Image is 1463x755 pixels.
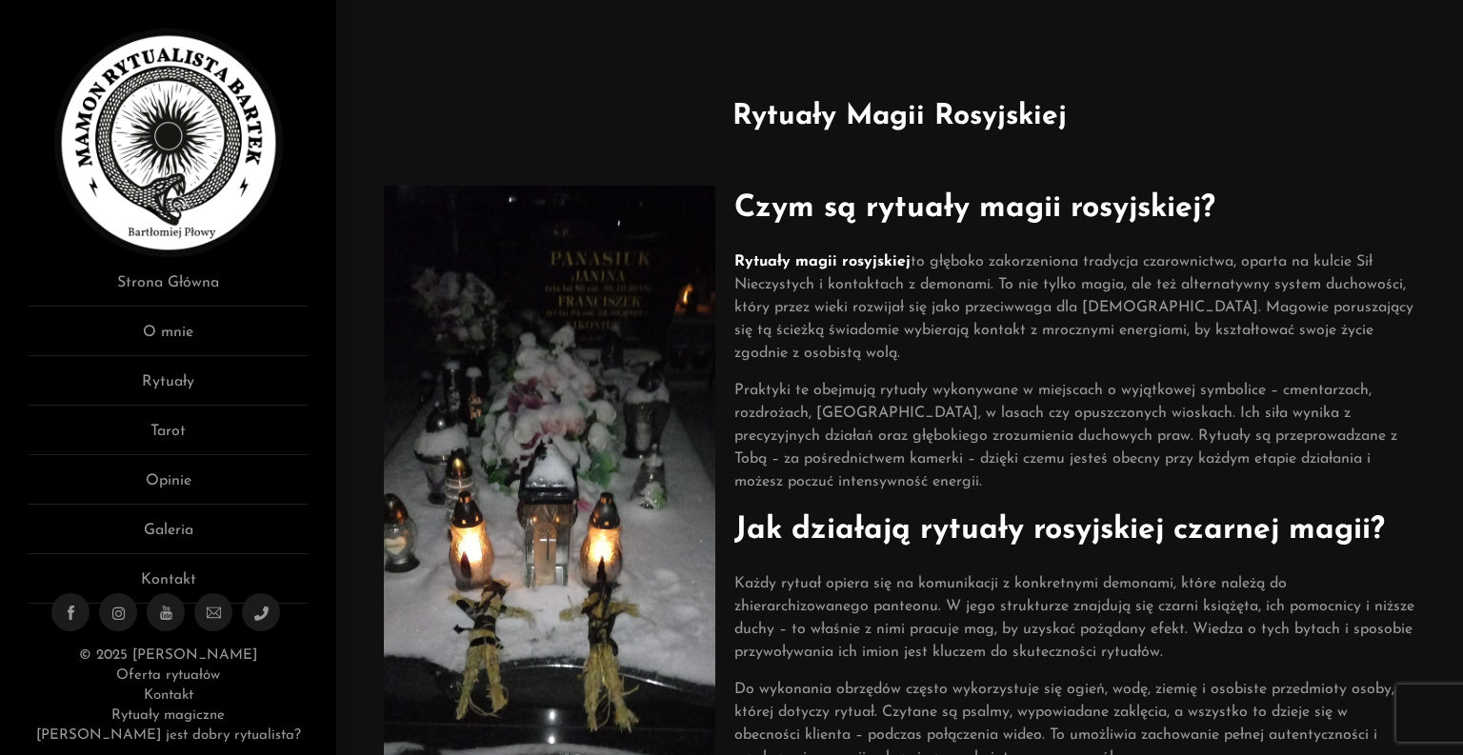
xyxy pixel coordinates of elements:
[29,519,308,554] a: Galeria
[29,321,308,356] a: O mnie
[36,728,301,743] a: [PERSON_NAME] jest dobry rytualista?
[29,370,308,406] a: Rytuały
[111,708,225,723] a: Rytuały magiczne
[734,507,1415,553] h2: Jak działają rytuały rosyjskiej czarnej magii?
[734,379,1415,493] p: Praktyki te obejmują rytuały wykonywane w miejscach o wyjątkowej symbolice – cmentarzach, rozdroż...
[734,250,1415,365] p: to głęboko zakorzeniona tradycja czarownictwa, oparta na kulcie Sił Nieczystych i kontaktach z de...
[734,572,1415,664] p: Każdy rytuał opiera się na komunikacji z konkretnymi demonami, które należą do zhierarchizowanego...
[144,688,193,703] a: Kontakt
[54,29,283,257] img: Rytualista Bartek
[734,254,911,269] strong: Rytuały magii rosyjskiej
[734,186,1415,231] h2: Czym są rytuały magii rosyjskiej?
[116,668,220,683] a: Oferta rytuałów
[29,271,308,307] a: Strona Główna
[365,95,1434,138] h1: Rytuały Magii Rosyjskiej
[29,420,308,455] a: Tarot
[29,469,308,505] a: Opinie
[29,568,308,604] a: Kontakt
